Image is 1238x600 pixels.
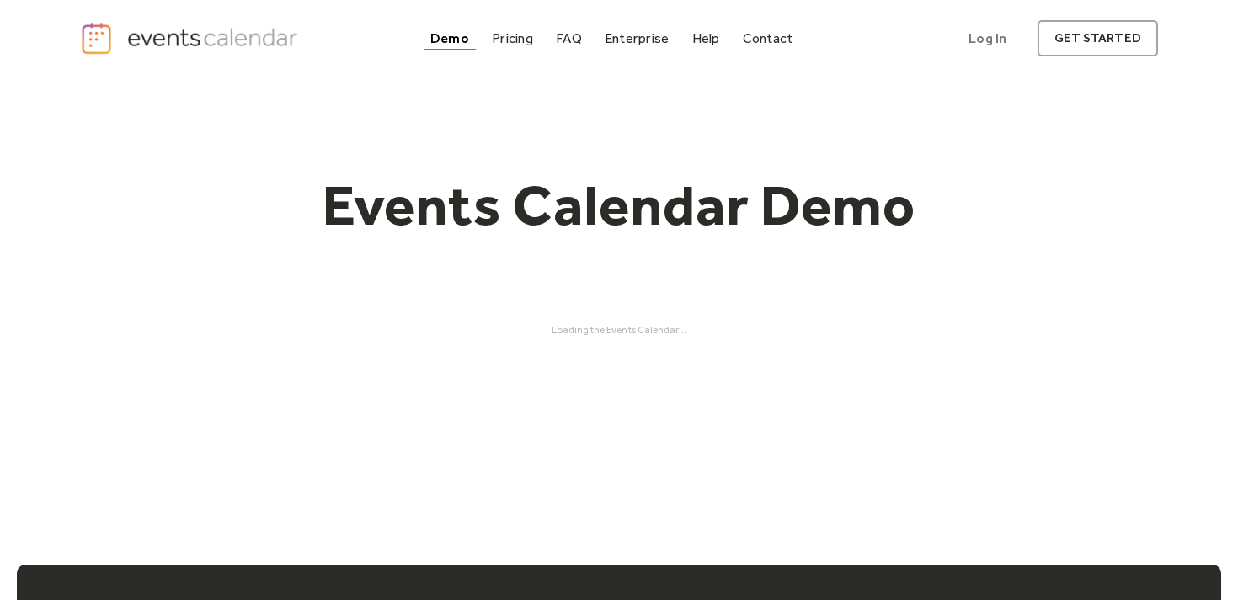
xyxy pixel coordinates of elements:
[686,27,727,50] a: Help
[692,34,720,43] div: Help
[736,27,800,50] a: Contact
[296,171,942,240] h1: Events Calendar Demo
[952,20,1023,56] a: Log In
[492,34,533,43] div: Pricing
[430,34,469,43] div: Demo
[598,27,675,50] a: Enterprise
[424,27,476,50] a: Demo
[549,27,589,50] a: FAQ
[1038,20,1158,56] a: get started
[485,27,540,50] a: Pricing
[80,324,1158,336] div: Loading the Events Calendar...
[556,34,582,43] div: FAQ
[80,21,302,56] a: home
[743,34,793,43] div: Contact
[605,34,669,43] div: Enterprise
